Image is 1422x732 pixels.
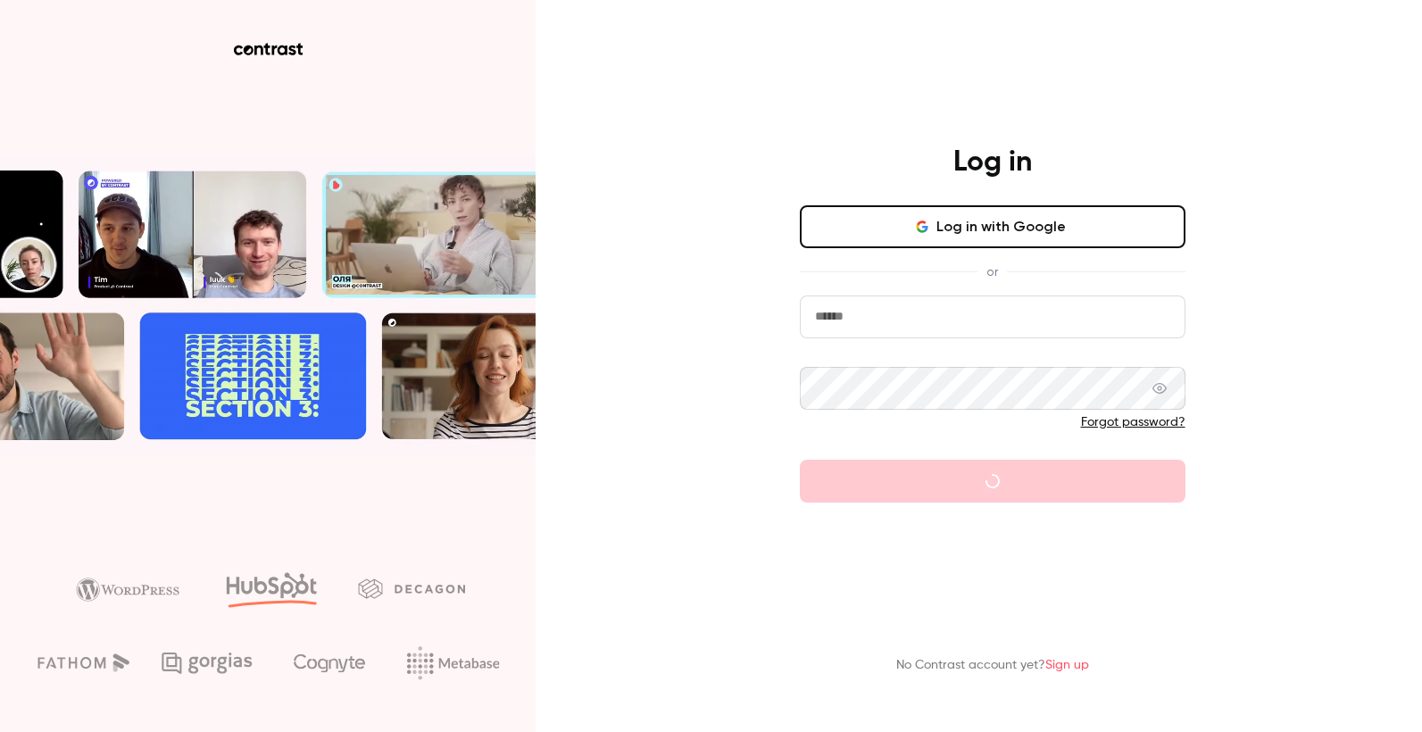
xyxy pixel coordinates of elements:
[977,262,1007,281] span: or
[358,578,465,598] img: decagon
[1081,416,1185,428] a: Forgot password?
[1045,659,1089,671] a: Sign up
[896,656,1089,675] p: No Contrast account yet?
[800,205,1185,248] button: Log in with Google
[953,145,1032,180] h4: Log in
